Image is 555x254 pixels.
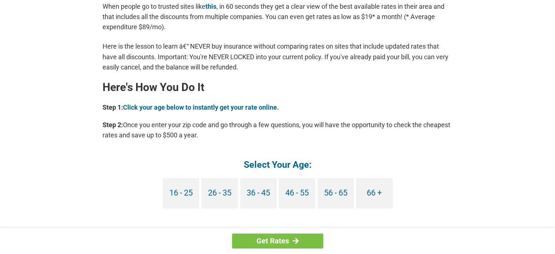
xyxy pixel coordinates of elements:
a: 26 - 35 [201,178,238,208]
a: Get Rates [232,234,323,249]
a: 66 + [356,178,393,208]
b: Step 1: [103,103,123,111]
a: this [205,3,216,10]
a: 56 - 65 [317,178,354,208]
h4: Select Your Age: [103,159,453,171]
a: 16 - 25 [163,178,199,208]
p: Here is the lesson to learn â€“ NEVER buy insurance without comparing rates on sites that include... [103,41,453,72]
a: 36 - 45 [240,178,277,208]
a: 46 - 55 [279,178,315,208]
b: Step 2: [103,121,123,129]
p: When people go to trusted sites like , in 60 seconds they get a clear view of the best available ... [103,1,453,32]
a: Click your age below to instantly get your rate online. [123,103,279,111]
p: Once you enter your zip code and go through a few questions, you will have the opportunity to che... [103,120,453,140]
h2: Here's How You Do It [103,81,453,93]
